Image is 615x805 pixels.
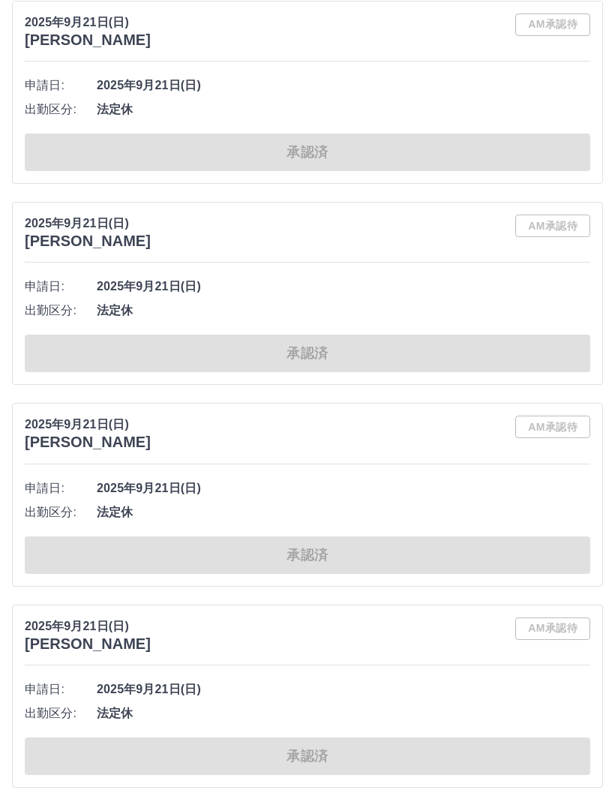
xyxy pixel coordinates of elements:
[97,101,590,119] span: 法定休
[97,704,590,722] span: 法定休
[25,302,97,320] span: 出勤区分:
[25,233,151,250] h3: [PERSON_NAME]
[25,503,97,521] span: 出勤区分:
[25,77,97,95] span: 申請日:
[25,14,151,32] p: 2025年9月21日(日)
[97,278,590,296] span: 2025年9月21日(日)
[25,479,97,497] span: 申請日:
[25,434,151,451] h3: [PERSON_NAME]
[97,479,590,497] span: 2025年9月21日(日)
[25,215,151,233] p: 2025年9月21日(日)
[97,302,590,320] span: 法定休
[25,416,151,434] p: 2025年9月21日(日)
[25,680,97,698] span: 申請日:
[25,617,151,635] p: 2025年9月21日(日)
[25,704,97,722] span: 出勤区分:
[25,635,151,653] h3: [PERSON_NAME]
[97,680,590,698] span: 2025年9月21日(日)
[97,77,590,95] span: 2025年9月21日(日)
[25,32,151,49] h3: [PERSON_NAME]
[97,503,590,521] span: 法定休
[25,278,97,296] span: 申請日:
[25,101,97,119] span: 出勤区分:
